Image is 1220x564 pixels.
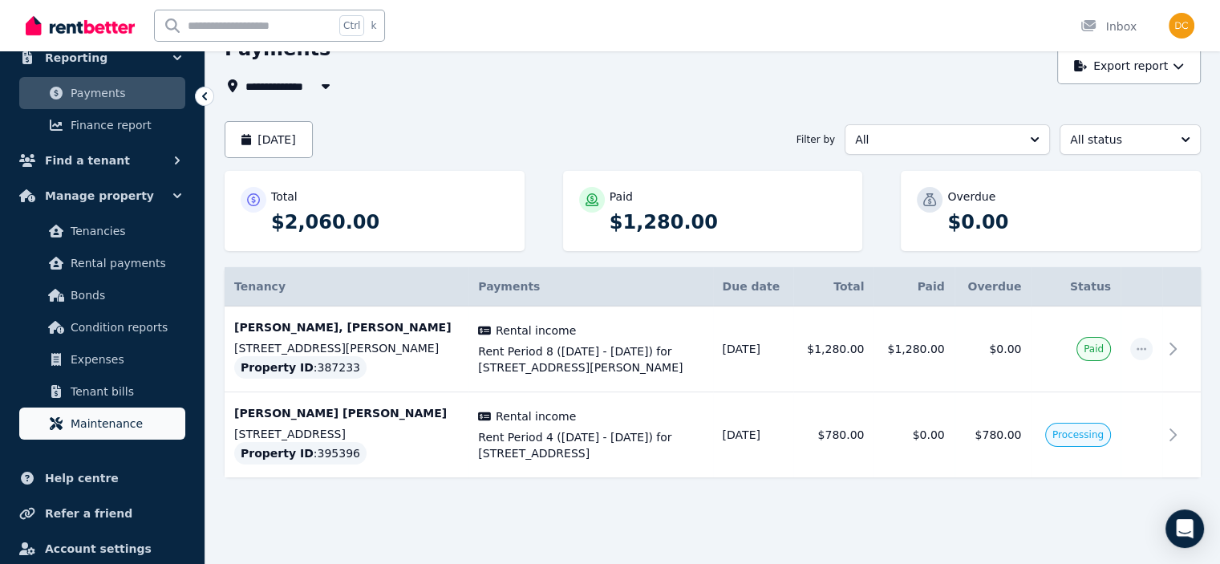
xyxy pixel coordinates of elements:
button: Export report [1057,47,1201,84]
span: All status [1070,132,1168,148]
p: Paid [610,189,633,205]
span: Rental income [496,323,576,339]
span: Reporting [45,48,107,67]
div: Open Intercom Messenger [1165,509,1204,548]
span: All [855,132,1017,148]
span: Rent Period 4 ([DATE] - [DATE]) for [STREET_ADDRESS] [478,429,703,461]
span: Find a tenant [45,151,130,170]
p: [PERSON_NAME], [PERSON_NAME] [234,319,459,335]
a: Expenses [19,343,185,375]
th: Tenancy [225,267,468,306]
img: Darren Callaway [1169,13,1194,39]
span: Rental income [496,408,576,424]
span: Payments [478,280,540,293]
span: Help centre [45,469,119,488]
th: Paid [873,267,954,306]
a: Rental payments [19,247,185,279]
th: Overdue [955,267,1032,306]
button: All status [1060,124,1201,155]
span: Filter by [796,133,835,146]
button: Reporting [13,42,192,74]
button: [DATE] [225,121,313,158]
span: Payments [71,83,179,103]
span: k [371,19,376,32]
a: Refer a friend [13,497,192,530]
span: Maintenance [71,414,179,433]
span: Refer a friend [45,504,132,523]
a: Help centre [13,462,192,494]
span: Condition reports [71,318,179,337]
span: Finance report [71,116,179,135]
td: [DATE] [713,392,794,478]
a: Tenancies [19,215,185,247]
td: $1,280.00 [793,306,873,392]
span: Rent Period 8 ([DATE] - [DATE]) for [STREET_ADDRESS][PERSON_NAME] [478,343,703,375]
p: Overdue [947,189,995,205]
span: $780.00 [975,428,1021,441]
span: Manage property [45,186,154,205]
p: $1,280.00 [610,209,847,235]
button: All [845,124,1050,155]
span: Account settings [45,539,152,558]
span: Tenant bills [71,382,179,401]
span: Tenancies [71,221,179,241]
span: Bonds [71,286,179,305]
div: : 387233 [234,356,367,379]
td: [DATE] [713,306,794,392]
td: $1,280.00 [873,306,954,392]
a: Bonds [19,279,185,311]
button: Manage property [13,180,192,212]
td: $780.00 [793,392,873,478]
span: $0.00 [989,343,1021,355]
p: [STREET_ADDRESS][PERSON_NAME] [234,340,459,356]
img: RentBetter [26,14,135,38]
span: Expenses [71,350,179,369]
a: Payments [19,77,185,109]
p: [PERSON_NAME] [PERSON_NAME] [234,405,459,421]
th: Status [1031,267,1121,306]
p: $2,060.00 [271,209,509,235]
p: $0.00 [947,209,1185,235]
td: $0.00 [873,392,954,478]
p: [STREET_ADDRESS] [234,426,459,442]
div: : 395396 [234,442,367,465]
span: Ctrl [339,15,364,36]
a: Maintenance [19,408,185,440]
p: Total [271,189,298,205]
button: Find a tenant [13,144,192,177]
span: Property ID [241,359,314,375]
span: Processing [1052,428,1104,441]
a: Condition reports [19,311,185,343]
a: Finance report [19,109,185,141]
th: Due date [713,267,794,306]
span: Property ID [241,445,314,461]
a: Tenant bills [19,375,185,408]
span: Rental payments [71,254,179,273]
span: Paid [1084,343,1104,355]
div: Inbox [1080,18,1137,34]
th: Total [793,267,873,306]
